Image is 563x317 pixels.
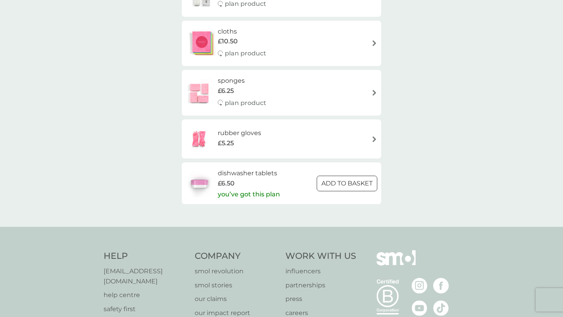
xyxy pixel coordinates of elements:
[104,304,187,314] a: safety first
[195,280,278,290] a: smol stories
[104,250,187,262] h4: Help
[195,266,278,276] a: smol revolution
[317,176,377,191] button: ADD TO BASKET
[412,278,427,294] img: visit the smol Instagram page
[218,76,266,86] h6: sponges
[218,189,280,199] p: you’ve got this plan
[218,36,238,46] span: £10.50
[218,86,234,96] span: £6.25
[218,138,234,148] span: £5.25
[377,250,416,277] img: smol
[371,40,377,46] img: arrow right
[186,79,213,107] img: sponges
[285,280,356,290] a: partnerships
[186,170,213,197] img: dishwasher tablets
[285,294,356,304] a: press
[285,266,356,276] a: influencers
[186,30,218,57] img: cloths
[104,290,187,300] a: help centre
[218,128,261,138] h6: rubber gloves
[186,125,213,153] img: rubber gloves
[195,294,278,304] a: our claims
[218,178,235,189] span: £6.50
[195,250,278,262] h4: Company
[218,27,266,37] h6: cloths
[433,300,449,316] img: visit the smol Tiktok page
[104,266,187,286] a: [EMAIL_ADDRESS][DOMAIN_NAME]
[371,90,377,96] img: arrow right
[225,48,266,59] p: plan product
[433,278,449,294] img: visit the smol Facebook page
[218,168,280,178] h6: dishwasher tablets
[285,250,356,262] h4: Work With Us
[321,178,373,189] p: ADD TO BASKET
[371,136,377,142] img: arrow right
[412,300,427,316] img: visit the smol Youtube page
[225,98,266,108] p: plan product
